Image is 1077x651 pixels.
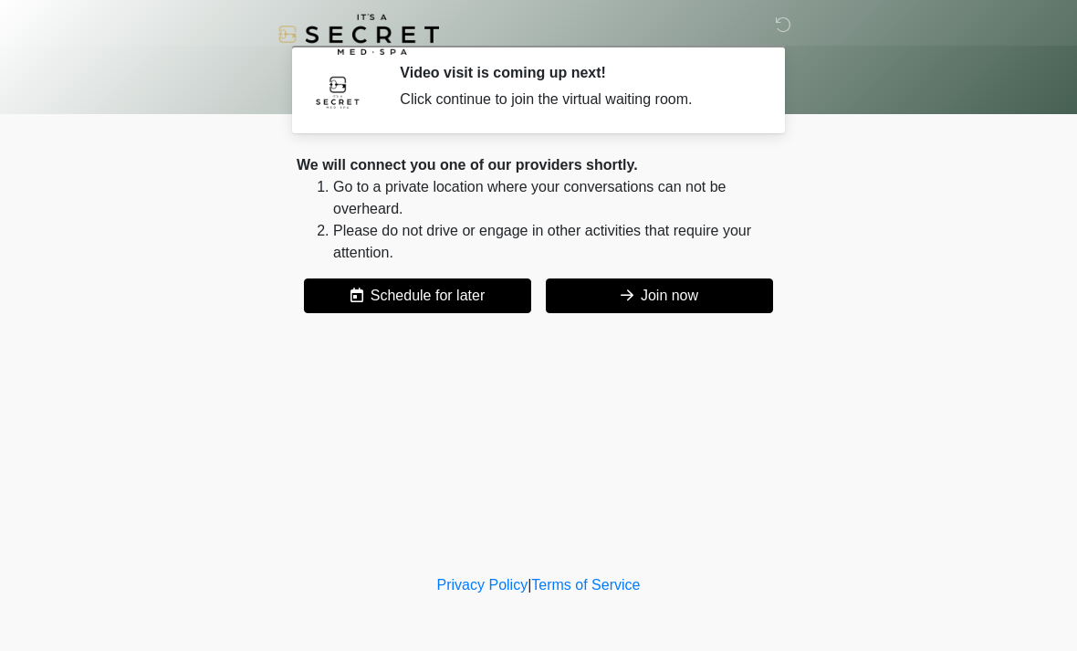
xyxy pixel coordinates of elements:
[297,154,780,176] div: We will connect you one of our providers shortly.
[333,176,780,220] li: Go to a private location where your conversations can not be overheard.
[531,577,640,593] a: Terms of Service
[310,64,365,119] img: Agent Avatar
[400,64,753,81] h2: Video visit is coming up next!
[546,278,773,313] button: Join now
[304,278,531,313] button: Schedule for later
[278,14,439,55] img: It's A Secret Med Spa Logo
[437,577,528,593] a: Privacy Policy
[333,220,780,264] li: Please do not drive or engage in other activities that require your attention.
[528,577,531,593] a: |
[400,89,753,110] div: Click continue to join the virtual waiting room.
